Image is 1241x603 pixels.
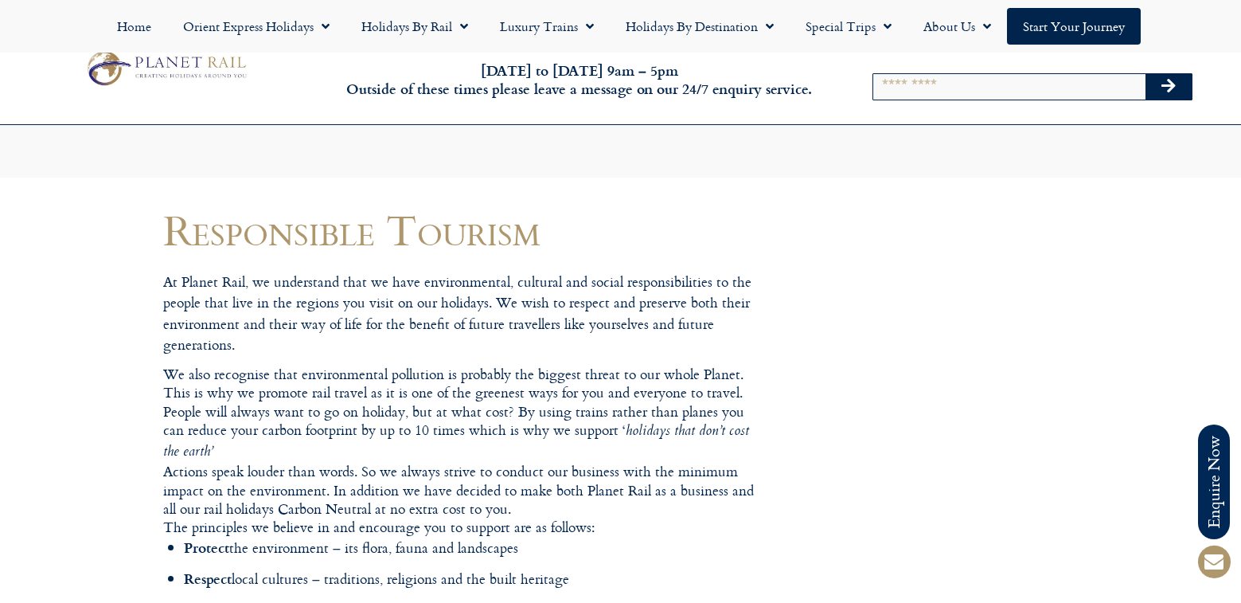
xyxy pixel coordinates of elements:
a: Start your Journey [1007,8,1141,45]
a: Home [101,8,167,45]
button: Search [1145,74,1192,100]
a: Holidays by Rail [345,8,484,45]
img: Planet Rail Train Holidays Logo [80,47,251,88]
a: Special Trips [790,8,907,45]
a: About Us [907,8,1007,45]
a: Orient Express Holidays [167,8,345,45]
h6: [DATE] to [DATE] 9am – 5pm Outside of these times please leave a message on our 24/7 enquiry serv... [335,61,824,99]
a: Luxury Trains [484,8,610,45]
a: Holidays by Destination [610,8,790,45]
nav: Menu [8,8,1233,45]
